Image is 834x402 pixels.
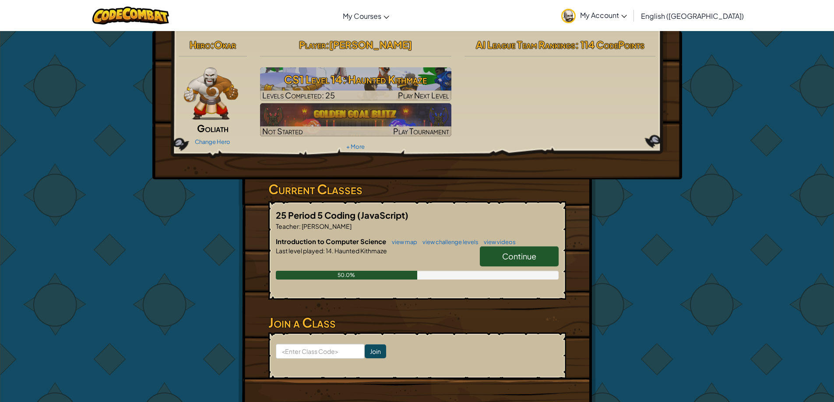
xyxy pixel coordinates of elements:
[92,7,169,24] img: CodeCombat logo
[346,143,365,150] a: + More
[268,313,566,332] h3: Join a Class
[326,38,329,51] span: :
[276,344,365,359] input: <Enter Class Code>
[502,251,536,261] span: Continue
[343,11,381,21] span: My Courses
[393,126,449,136] span: Play Tournament
[387,238,417,245] a: view map
[575,38,644,51] span: : 114 CodePoints
[561,9,576,23] img: avatar
[276,210,357,220] span: 25 Period 5 Coding
[276,237,387,245] span: Introduction to Computer Science
[211,38,214,51] span: :
[190,38,211,51] span: Hero
[301,222,352,230] span: [PERSON_NAME]
[334,247,387,255] span: Haunted Kithmaze
[479,238,516,245] a: view videos
[260,67,451,101] a: Play Next Level
[262,126,303,136] span: Not Started
[276,271,417,280] div: 50.0%
[299,222,301,230] span: :
[476,38,575,51] span: AI League Team Rankings
[260,70,451,89] h3: CS1 Level 14: Haunted Kithmaze
[260,103,451,136] img: Golden Goal
[580,10,627,20] span: My Account
[276,222,299,230] span: Teacher
[299,38,326,51] span: Player
[418,238,479,245] a: view challenge levels
[197,122,229,134] span: Goliath
[325,247,334,255] span: 14.
[323,247,325,255] span: :
[260,103,451,136] a: Not StartedPlay Tournament
[214,38,236,51] span: Okar
[195,138,230,145] a: Change Hero
[641,11,744,21] span: English ([GEOGRAPHIC_DATA])
[398,90,449,100] span: Play Next Level
[260,67,451,101] img: CS1 Level 14: Haunted Kithmaze
[357,210,408,220] span: (JavaScript)
[184,67,239,120] img: goliath-pose.png
[637,4,748,28] a: English ([GEOGRAPHIC_DATA])
[365,344,386,358] input: Join
[268,179,566,199] h3: Current Classes
[557,2,631,29] a: My Account
[276,247,323,255] span: Last level played
[329,38,412,51] span: [PERSON_NAME]
[262,90,335,100] span: Levels Completed: 25
[338,4,394,28] a: My Courses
